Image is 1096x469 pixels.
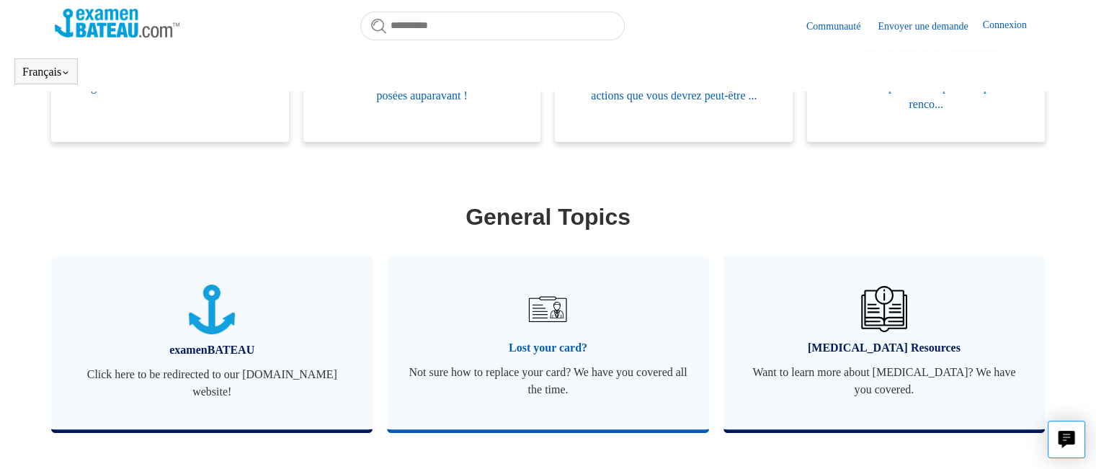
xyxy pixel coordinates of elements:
img: 01JHREV2E6NG3DHE8VTG8QH796 [861,286,907,332]
a: Connexion [982,17,1041,35]
img: 01JRG6G4NA4NJ1BVG8MJM761YH [522,284,573,334]
input: Rechercher [360,12,625,40]
a: [MEDICAL_DATA] Resources Want to learn more about [MEDICAL_DATA]? We have you covered. [723,256,1045,429]
a: Envoyer une demande [878,19,982,34]
a: Communauté [806,19,875,34]
img: Page d’accueil du Centre d’aide Examen Bateau [55,9,179,37]
span: Want to learn more about [MEDICAL_DATA]? We have you covered. [745,364,1023,398]
a: Lost your card? Not sure how to replace your card? We have you covered all the time. [387,256,708,429]
h1: General Topics [55,200,1041,234]
span: examenBATEAU [73,341,351,359]
span: [MEDICAL_DATA] Resources [745,339,1023,357]
button: Live chat [1048,421,1085,458]
img: 01JTNN85WSQ5FQ6HNXPDSZ7SRA [189,285,235,334]
button: Français [22,66,70,79]
span: Click here to be redirected to our [DOMAIN_NAME] website! [73,366,351,401]
span: Lost your card? [409,339,687,357]
a: examenBATEAU Click here to be redirected to our [DOMAIN_NAME] website! [51,256,373,429]
span: Not sure how to replace your card? We have you covered all the time. [409,364,687,398]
